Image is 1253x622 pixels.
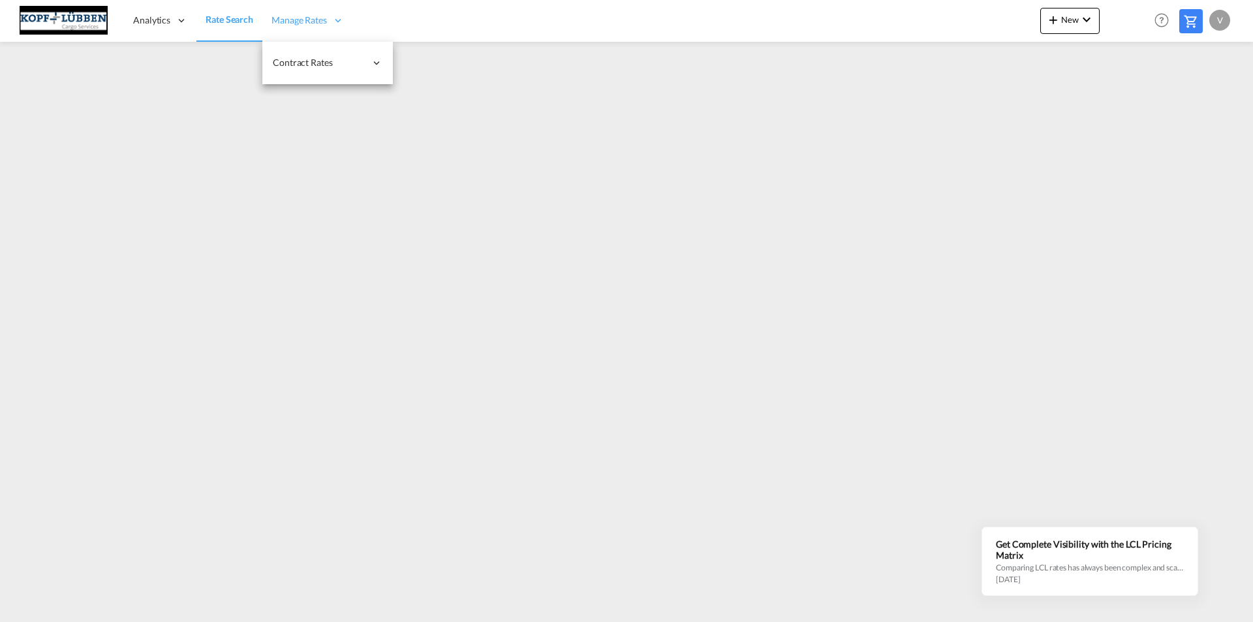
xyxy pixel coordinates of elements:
[206,14,253,25] span: Rate Search
[1040,8,1100,34] button: icon-plus 400-fgNewicon-chevron-down
[271,14,327,27] span: Manage Rates
[1209,10,1230,31] div: v
[133,14,170,27] span: Analytics
[1045,12,1061,27] md-icon: icon-plus 400-fg
[20,6,108,35] img: 25cf3bb0aafc11ee9c4fdbd399af7748.JPG
[1151,9,1173,31] span: Help
[262,42,393,84] div: Contract Rates
[273,56,365,69] span: Contract Rates
[1045,14,1094,25] span: New
[1079,12,1094,27] md-icon: icon-chevron-down
[1151,9,1179,33] div: Help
